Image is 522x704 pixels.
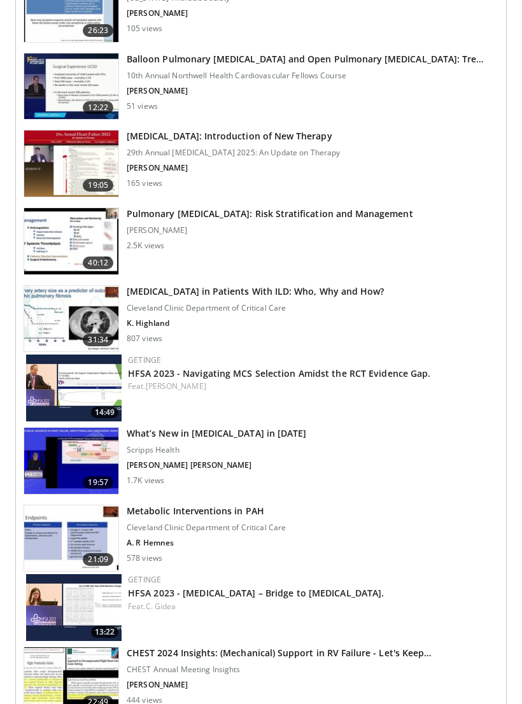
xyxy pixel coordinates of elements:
[127,523,286,533] p: Cleveland Clinic Department of Critical Care
[127,178,162,188] p: 165 views
[127,647,431,659] h3: CHEST 2024 Insights: (Mechanical) Support in RV Failure - Let's Keep…
[127,130,340,143] h3: [MEDICAL_DATA]: Introduction of New Therapy
[127,303,384,313] p: Cleveland Clinic Department of Critical Care
[83,334,113,346] span: 31:34
[26,355,122,421] img: 5233fb64-a39a-4d10-86d5-b8101cbf631f.150x105_q85_crop-smart_upscale.jpg
[127,334,162,344] p: 807 views
[127,427,306,440] h3: What’s New in [MEDICAL_DATA] in [DATE]
[127,163,340,173] p: [PERSON_NAME]
[24,208,118,274] img: 8f06cc66-de87-4534-a33b-a1383651f40a.150x105_q85_crop-smart_upscale.jpg
[24,130,118,197] img: b570ce32-e4fc-4f6d-a899-990b3cf3e3a9.150x105_q85_crop-smart_upscale.jpg
[26,574,122,641] a: 13:22
[127,665,431,675] p: CHEST Annual Meeting Insights
[127,24,162,34] p: 105 views
[91,407,118,418] span: 14:49
[128,587,384,599] a: HFSA 2023 - [MEDICAL_DATA] – Bridge to [MEDICAL_DATA].
[127,318,384,328] p: K. Highland
[128,601,496,612] div: Feat.
[127,208,413,220] h3: Pulmonary [MEDICAL_DATA]: Risk Stratification and Management
[24,286,118,352] img: f5c28c77-574a-4977-81b9-88a7553cbd47.150x105_q85_crop-smart_upscale.jpg
[83,179,113,192] span: 19:05
[127,285,384,298] h3: [MEDICAL_DATA] in Patients With ILD: Who, Why and How?
[24,53,498,120] a: 12:22 Balloon Pulmonary [MEDICAL_DATA] and Open Pulmonary [MEDICAL_DATA]: Tre… 10th Annual Northw...
[127,680,431,690] p: [PERSON_NAME]
[24,505,498,572] a: 21:09 Metabolic Interventions in PAH Cleveland Clinic Department of Critical Care A. R Hemnes 578...
[24,53,118,120] img: d5ac4bfd-f0bb-4a03-b98a-9c3cc6a3b542.150x105_q85_crop-smart_upscale.jpg
[128,367,431,379] a: HFSA 2023 - Navigating MCS Selection Amidst the RCT Evidence Gap.
[24,285,498,353] a: 31:34 [MEDICAL_DATA] in Patients With ILD: Who, Why and How? Cleveland Clinic Department of Criti...
[83,257,113,269] span: 40:12
[127,148,340,158] p: 29th Annual [MEDICAL_DATA] 2025: An Update on Therapy
[128,355,161,365] a: Getinge
[127,241,164,251] p: 2.5K views
[127,53,483,66] h3: Balloon Pulmonary [MEDICAL_DATA] and Open Pulmonary [MEDICAL_DATA]: Tre…
[127,505,286,517] h3: Metabolic Interventions in PAH
[128,574,161,585] a: Getinge
[127,553,162,563] p: 578 views
[83,101,113,114] span: 12:22
[26,574,122,641] img: 8fdd073d-afbb-4be3-afc5-c05d57db353b.150x105_q85_crop-smart_upscale.jpg
[24,130,498,197] a: 19:05 [MEDICAL_DATA]: Introduction of New Therapy 29th Annual [MEDICAL_DATA] 2025: An Update on T...
[24,428,118,494] img: 9f6428c8-2576-470a-8dc2-35fef44acb17.150x105_q85_crop-smart_upscale.jpg
[146,381,206,391] a: [PERSON_NAME]
[127,101,158,111] p: 51 views
[24,505,118,572] img: 6c18d050-53cd-4f28-95fd-9662388e592e.150x105_q85_crop-smart_upscale.jpg
[83,476,113,489] span: 19:57
[127,445,306,455] p: Scripps Health
[24,427,498,495] a: 19:57 What’s New in [MEDICAL_DATA] in [DATE] Scripps Health [PERSON_NAME] [PERSON_NAME] 1.7K views
[83,24,113,37] span: 26:23
[127,86,483,96] p: [PERSON_NAME]
[127,8,298,18] p: [PERSON_NAME]
[127,460,306,470] p: [PERSON_NAME] [PERSON_NAME]
[127,71,483,81] p: 10th Annual Northwell Health Cardiovascular Fellows Course
[24,208,498,275] a: 40:12 Pulmonary [MEDICAL_DATA]: Risk Stratification and Management [PERSON_NAME] 2.5K views
[26,355,122,421] a: 14:49
[146,601,176,612] a: C. Gidea
[91,626,118,638] span: 13:22
[127,538,286,548] p: A. R Hemnes
[83,553,113,566] span: 21:09
[127,475,164,486] p: 1.7K views
[127,225,413,236] p: [PERSON_NAME]
[128,381,496,392] div: Feat.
